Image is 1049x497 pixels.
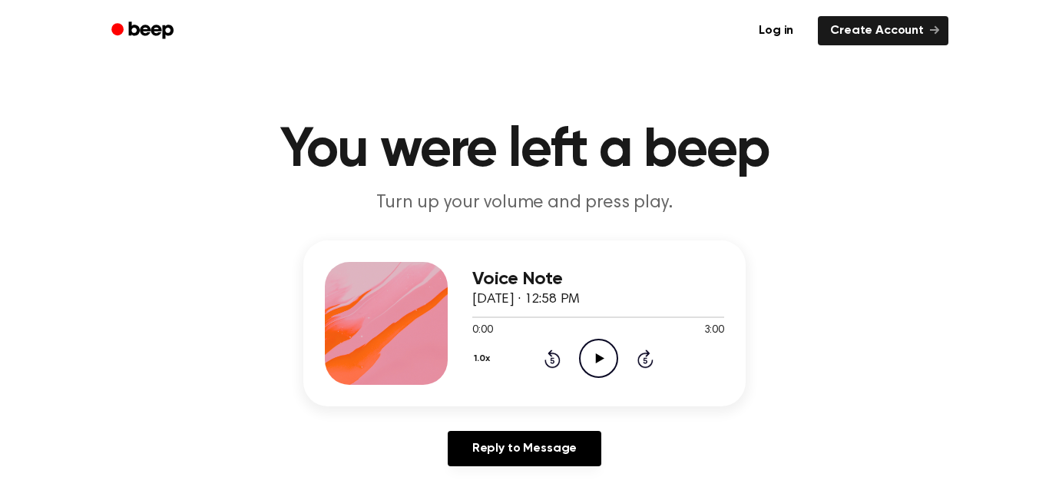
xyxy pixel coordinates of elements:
[472,293,580,306] span: [DATE] · 12:58 PM
[743,13,809,48] a: Log in
[448,431,601,466] a: Reply to Message
[818,16,948,45] a: Create Account
[230,191,819,216] p: Turn up your volume and press play.
[704,323,724,339] span: 3:00
[131,123,918,178] h1: You were left a beep
[472,323,492,339] span: 0:00
[101,16,187,46] a: Beep
[472,269,724,290] h3: Voice Note
[472,346,495,372] button: 1.0x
